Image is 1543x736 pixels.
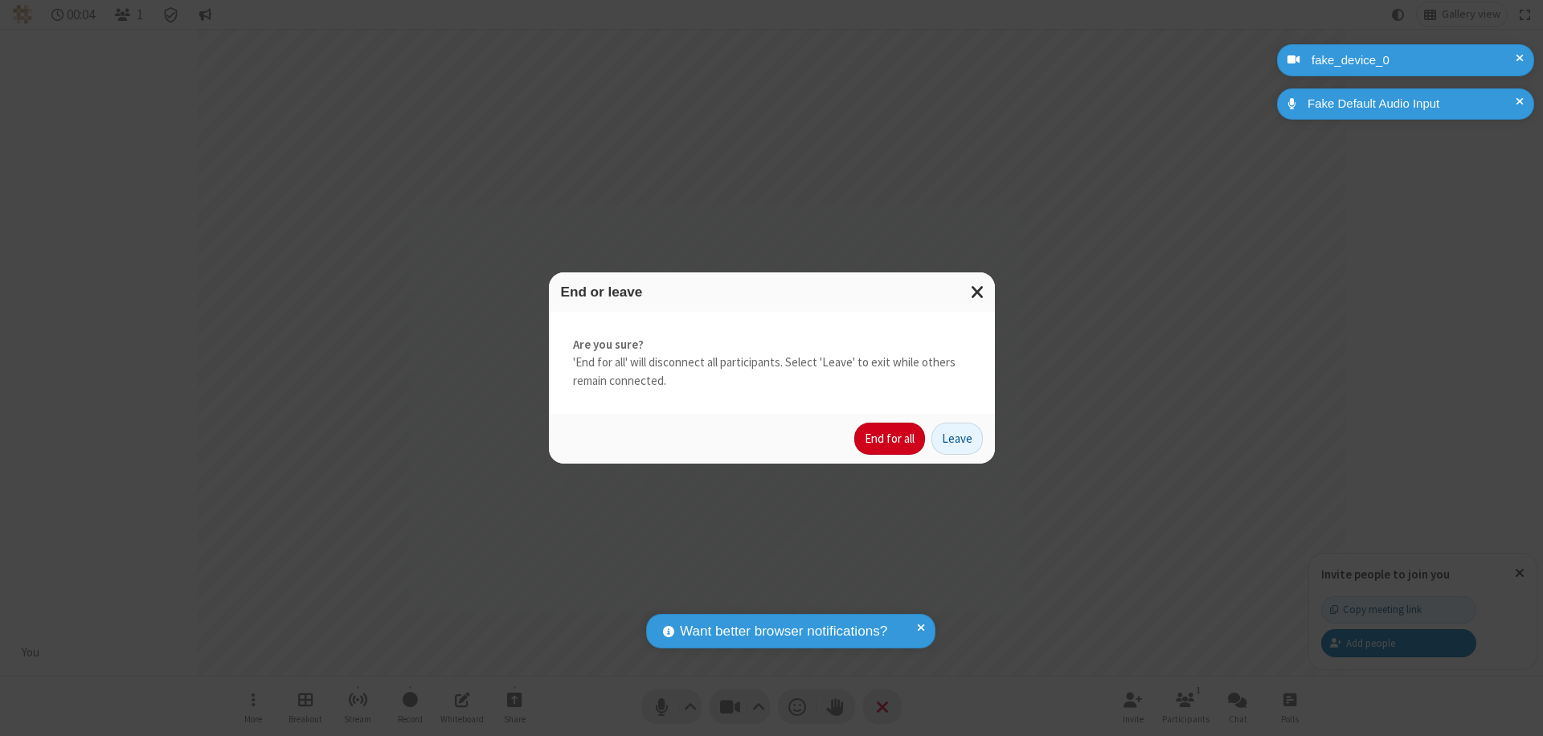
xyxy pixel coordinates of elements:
[1306,51,1522,70] div: fake_device_0
[931,423,983,455] button: Leave
[573,336,971,354] strong: Are you sure?
[854,423,925,455] button: End for all
[961,272,995,312] button: Close modal
[1302,95,1522,113] div: Fake Default Audio Input
[561,284,983,300] h3: End or leave
[680,621,887,642] span: Want better browser notifications?
[549,312,995,415] div: 'End for all' will disconnect all participants. Select 'Leave' to exit while others remain connec...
